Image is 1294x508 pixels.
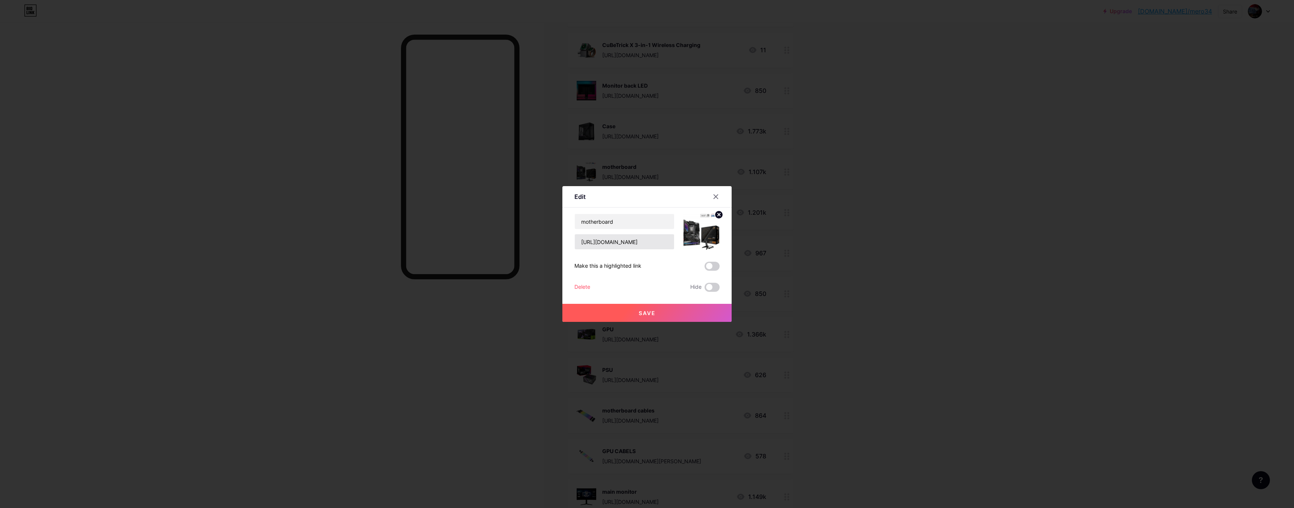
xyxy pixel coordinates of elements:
[574,192,586,201] div: Edit
[575,214,674,229] input: Title
[683,214,720,250] img: link_thumbnail
[574,283,590,292] div: Delete
[690,283,702,292] span: Hide
[639,310,656,316] span: Save
[562,304,732,322] button: Save
[574,262,641,271] div: Make this a highlighted link
[575,234,674,249] input: URL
